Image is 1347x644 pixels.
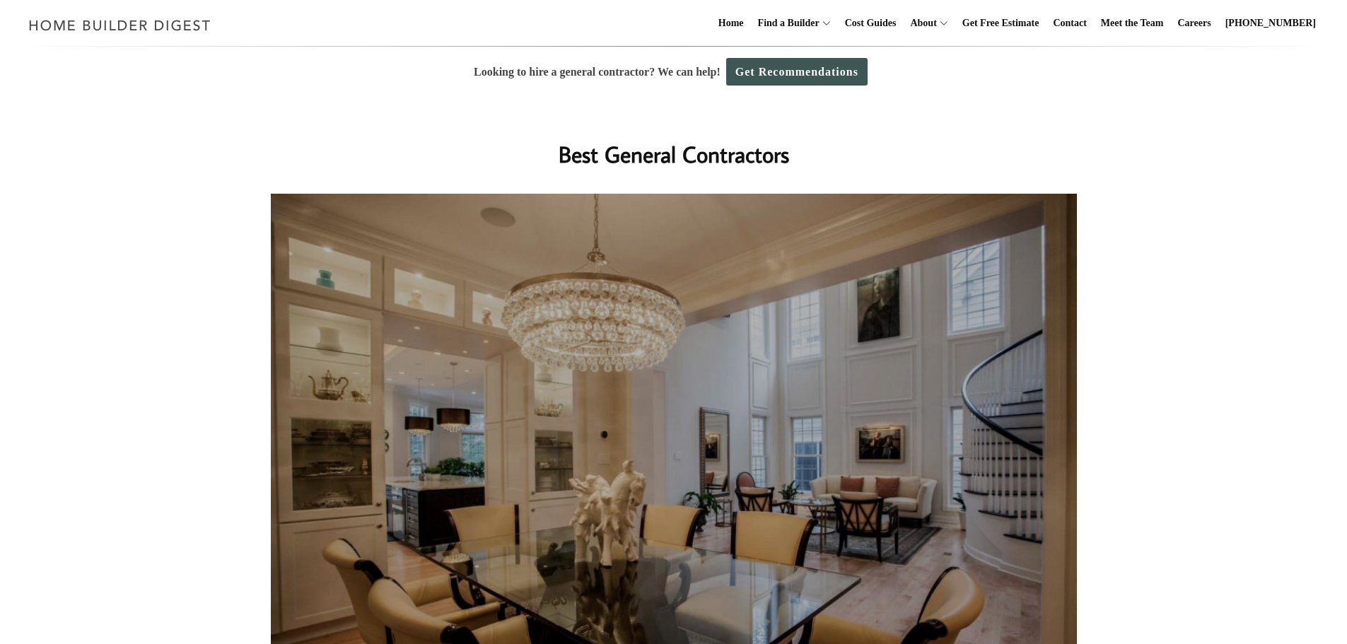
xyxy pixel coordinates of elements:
a: Find a Builder [752,1,820,46]
a: Cost Guides [839,1,902,46]
a: Home [713,1,750,46]
a: Careers [1172,1,1217,46]
a: Meet the Team [1095,1,1170,46]
a: Get Free Estimate [957,1,1045,46]
a: [PHONE_NUMBER] [1220,1,1322,46]
a: About [904,1,936,46]
h1: Best General Contractors [392,137,956,171]
a: Get Recommendations [726,58,868,86]
img: Home Builder Digest [23,11,217,39]
a: Contact [1047,1,1092,46]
